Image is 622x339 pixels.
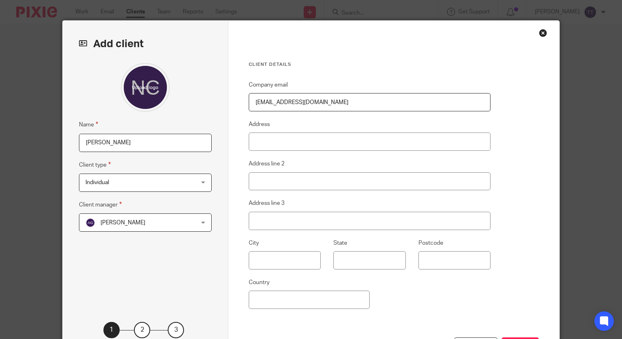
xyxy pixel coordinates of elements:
label: Country [249,278,269,287]
label: Client manager [79,200,122,209]
div: Close this dialog window [539,29,547,37]
span: [PERSON_NAME] [101,220,145,226]
label: Address line 2 [249,160,285,168]
div: 2 [134,322,150,338]
label: City [249,239,259,247]
label: Postcode [418,239,443,247]
label: Client type [79,160,111,169]
div: 3 [168,322,184,338]
span: Individual [85,180,109,185]
label: Name [79,120,98,129]
h3: Client details [249,61,491,68]
div: 1 [103,322,120,338]
label: Address line 3 [249,199,285,207]
label: State [333,239,347,247]
label: Company email [249,81,288,89]
label: Address [249,120,270,128]
img: svg%3E [85,218,95,228]
h2: Add client [79,37,212,51]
